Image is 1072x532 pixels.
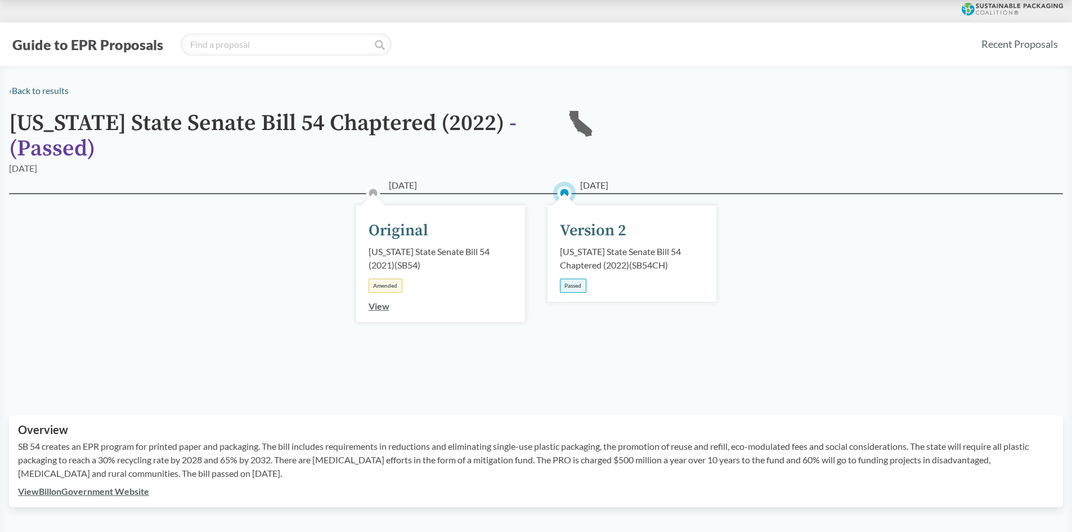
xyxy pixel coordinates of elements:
p: SB 54 creates an EPR program for printed paper and packaging. The bill includes requirements in r... [18,440,1054,480]
div: Amended [369,279,402,293]
button: Guide to EPR Proposals [9,35,167,53]
h1: [US_STATE] State Senate Bill 54 Chaptered (2022) [9,111,549,162]
div: [US_STATE] State Senate Bill 54 (2021) ( SB54 ) [369,245,513,272]
span: [DATE] [389,178,417,192]
a: ViewBillonGovernment Website [18,486,149,497]
div: Original [369,219,428,243]
input: Find a proposal [181,33,392,56]
a: Recent Proposals [976,32,1063,57]
span: [DATE] [580,178,608,192]
h2: Overview [18,423,1054,436]
a: View [369,301,389,311]
div: Version 2 [560,219,626,243]
span: - ( Passed ) [9,109,517,163]
div: [DATE] [9,162,37,175]
div: Passed [560,279,586,293]
a: ‹Back to results [9,85,69,96]
div: [US_STATE] State Senate Bill 54 Chaptered (2022) ( SB54CH ) [560,245,704,272]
